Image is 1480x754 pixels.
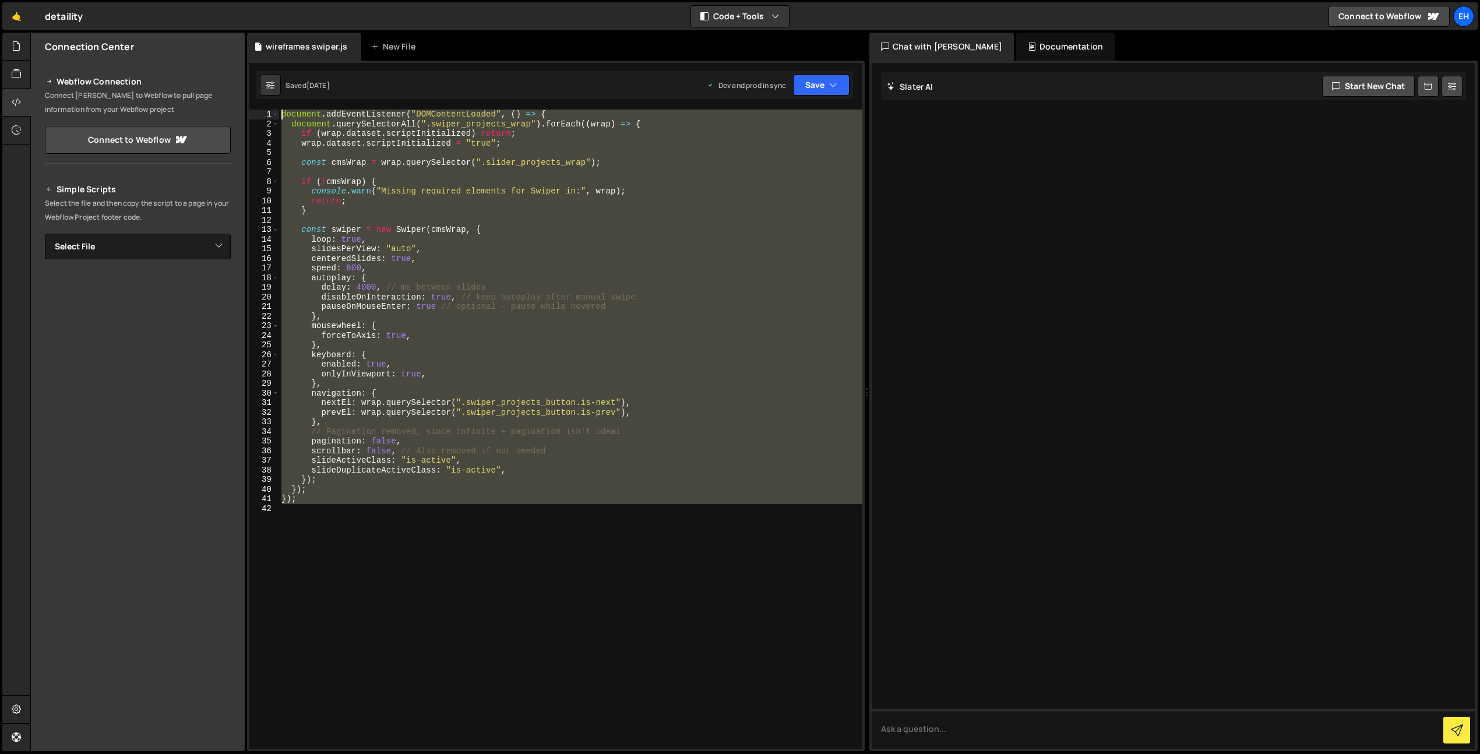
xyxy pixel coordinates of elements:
div: 20 [249,293,279,302]
h2: Connection Center [45,40,134,53]
p: Connect [PERSON_NAME] to Webflow to pull page information from your Webflow project [45,89,231,117]
div: Dev and prod in sync [707,80,786,90]
h2: Slater AI [887,81,933,92]
div: 30 [249,389,279,399]
div: 34 [249,427,279,437]
h2: Webflow Connection [45,75,231,89]
div: 29 [249,379,279,389]
div: 3 [249,129,279,139]
div: Saved [286,80,330,90]
div: 10 [249,196,279,206]
div: 41 [249,494,279,504]
div: 18 [249,273,279,283]
div: 12 [249,216,279,226]
div: 31 [249,398,279,408]
div: 42 [249,504,279,514]
div: 6 [249,158,279,168]
div: 19 [249,283,279,293]
div: 14 [249,235,279,245]
div: 11 [249,206,279,216]
div: 23 [249,321,279,331]
a: 🤙 [2,2,31,30]
div: 33 [249,417,279,427]
div: Chat with [PERSON_NAME] [869,33,1014,61]
div: 35 [249,436,279,446]
div: New File [371,41,420,52]
div: 27 [249,360,279,369]
div: 7 [249,167,279,177]
div: 24 [249,331,279,341]
div: 17 [249,263,279,273]
div: 9 [249,186,279,196]
div: 37 [249,456,279,466]
div: 28 [249,369,279,379]
div: wireframes swiper.js [266,41,347,52]
div: [DATE] [306,80,330,90]
div: 26 [249,350,279,360]
div: 15 [249,244,279,254]
button: Code + Tools [691,6,789,27]
div: 1 [249,110,279,119]
h2: Simple Scripts [45,182,231,196]
div: 38 [249,466,279,475]
div: Documentation [1016,33,1115,61]
a: Connect to Webflow [1329,6,1450,27]
div: 8 [249,177,279,187]
button: Save [793,75,850,96]
div: 2 [249,119,279,129]
div: 16 [249,254,279,264]
div: 32 [249,408,279,418]
a: eh [1453,6,1474,27]
p: Select the file and then copy the script to a page in your Webflow Project footer code. [45,196,231,224]
div: 13 [249,225,279,235]
iframe: YouTube video player [45,391,232,496]
div: 22 [249,312,279,322]
iframe: YouTube video player [45,279,232,383]
button: Start new chat [1322,76,1415,97]
a: Connect to Webflow [45,126,231,154]
div: 4 [249,139,279,149]
div: 40 [249,485,279,495]
div: 36 [249,446,279,456]
div: detaility [45,9,83,23]
div: 21 [249,302,279,312]
div: 25 [249,340,279,350]
div: 39 [249,475,279,485]
div: 5 [249,148,279,158]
